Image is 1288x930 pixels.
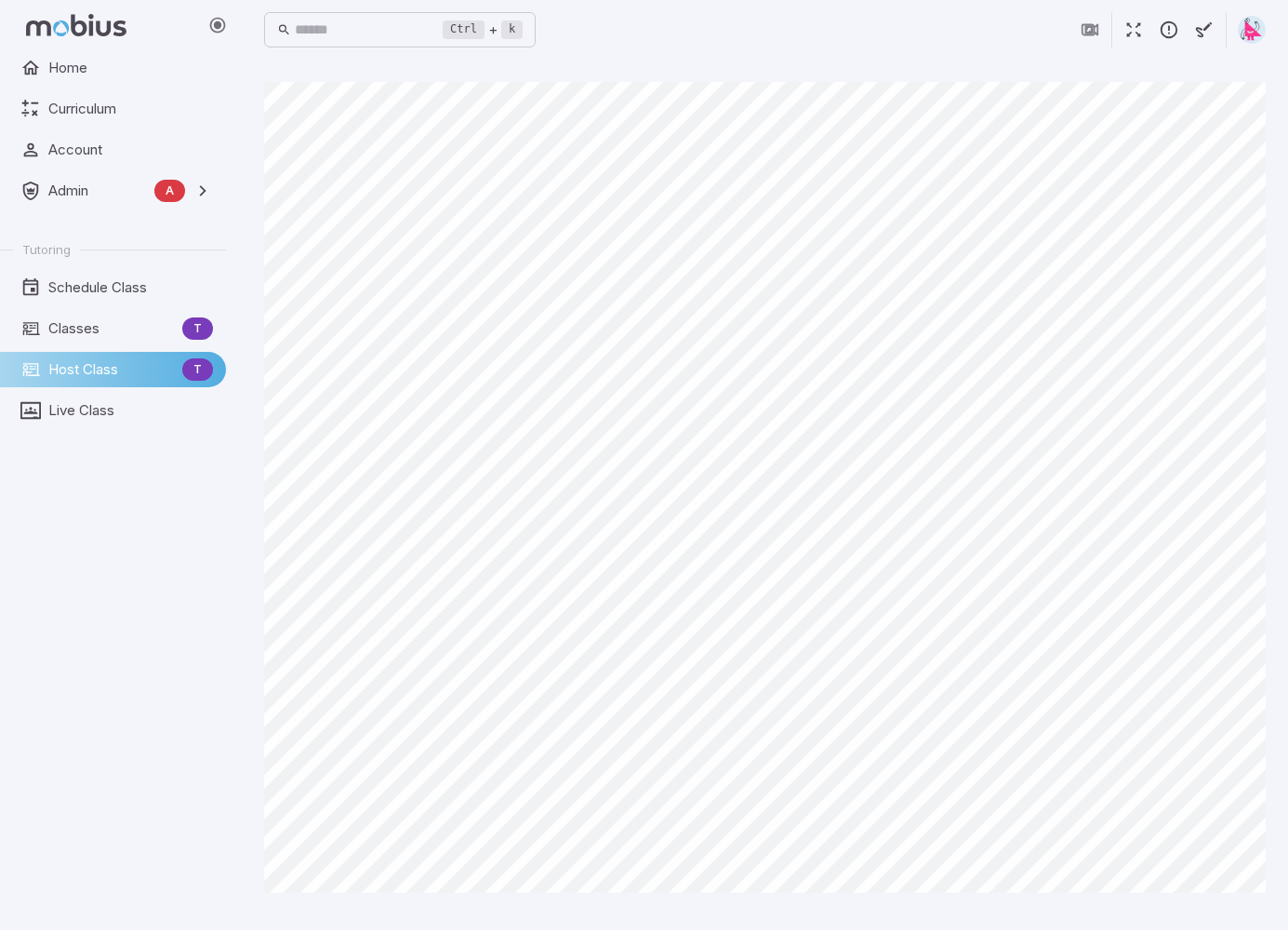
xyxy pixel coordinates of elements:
span: Account [48,140,213,160]
span: Classes [48,318,175,339]
span: Curriculum [48,99,213,119]
span: Host Class [48,359,175,380]
button: Join in Zoom Client [1072,12,1108,47]
span: Home [48,58,213,78]
button: Fullscreen Game [1116,12,1151,47]
span: A [154,182,185,200]
span: Schedule Class [48,277,213,298]
span: T [182,319,213,338]
button: Start Drawing on Questions [1187,12,1222,47]
span: Live Class [48,400,213,421]
span: Admin [48,181,147,201]
span: T [182,360,213,379]
img: right-triangle.svg [1238,16,1266,44]
button: Report an Issue [1151,12,1187,47]
kbd: Ctrl [443,20,485,39]
span: Tutoring [22,241,71,258]
kbd: k [501,20,523,39]
div: + [443,19,523,41]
